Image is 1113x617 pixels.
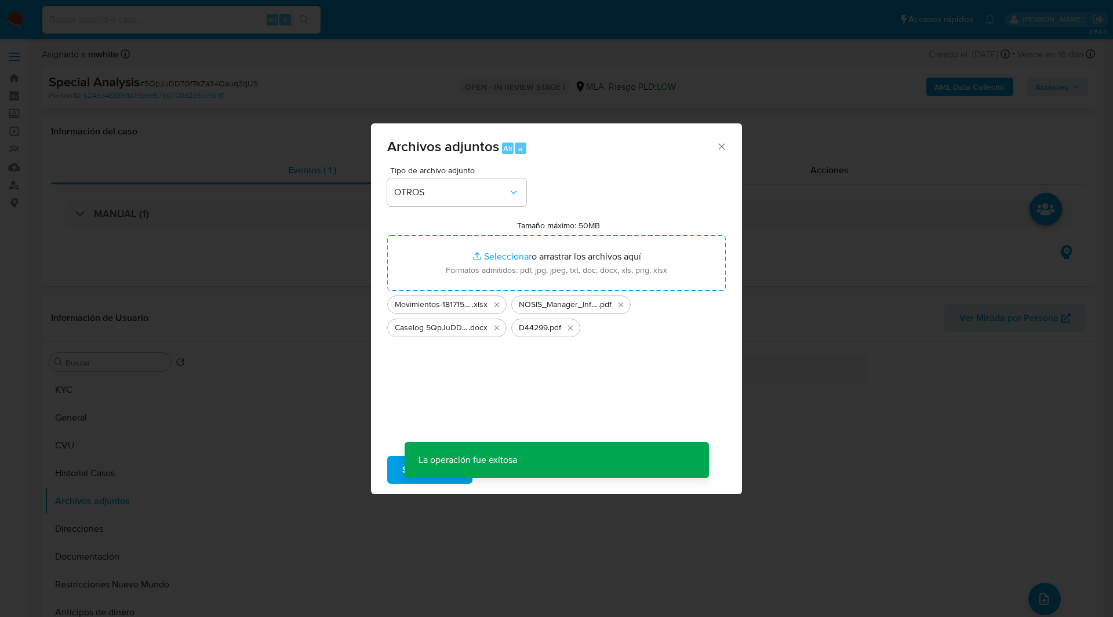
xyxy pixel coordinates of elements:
button: Cerrar [716,141,726,151]
button: Subir archivo [387,456,472,484]
span: Alt [503,143,512,154]
span: D44299 [519,322,548,334]
button: Eliminar D44299.pdf [563,321,577,335]
span: Caselog 5QpJuDD7GfTeZa34Oauq3qUS_2025_09_05_13_04_25 [395,322,468,334]
span: Movimientos-1817157334 [395,299,472,311]
span: Tipo de archivo adjunto [390,166,529,174]
span: .docx [468,322,488,334]
span: Cancelar [492,457,530,483]
p: La operación fue exitosa [405,442,531,478]
span: a [518,143,522,154]
ul: Archivos seleccionados [387,291,726,337]
span: .pdf [598,299,612,311]
button: Eliminar Movimientos-1817157334.xlsx [490,298,504,312]
span: NOSIS_Manager_InformeIndividual_30718429109_654924_20250905135902 [519,299,598,311]
span: Subir archivo [402,457,457,483]
button: Eliminar NOSIS_Manager_InformeIndividual_30718429109_654924_20250905135902.pdf [614,298,628,312]
span: .xlsx [472,299,488,311]
span: OTROS [394,187,508,198]
span: Archivos adjuntos [387,136,499,156]
button: Eliminar Caselog 5QpJuDD7GfTeZa34Oauq3qUS_2025_09_05_13_04_25.docx [490,321,504,335]
label: Tamaño máximo: 50MB [517,220,600,231]
button: OTROS [387,178,526,206]
span: .pdf [548,322,561,334]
